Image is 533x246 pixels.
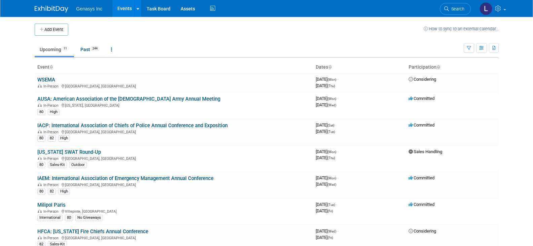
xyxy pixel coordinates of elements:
a: Past244 [75,43,105,56]
span: Search [449,6,464,11]
span: - [337,229,338,234]
span: Committed [409,122,434,128]
span: In-Person [43,236,61,240]
div: International [37,215,63,221]
a: WSEMA [37,77,55,83]
img: Lucy Temprano [480,2,492,15]
span: Sales Handling [409,149,442,154]
span: [DATE] [316,102,336,107]
img: In-Person Event [38,103,42,107]
span: In-Person [43,130,61,134]
span: [DATE] [316,96,338,101]
span: [DATE] [316,182,336,187]
div: Outdoor [69,162,87,168]
div: High [48,109,60,115]
span: [DATE] [316,235,333,240]
a: HFCA: [US_STATE] Fire Chiefs Annual Conference [37,229,148,235]
div: [GEOGRAPHIC_DATA], [GEOGRAPHIC_DATA] [37,182,310,187]
span: (Mon) [328,78,336,81]
div: [GEOGRAPHIC_DATA], [GEOGRAPHIC_DATA] [37,235,310,240]
span: - [337,77,338,82]
img: In-Person Event [38,209,42,213]
a: Milipol Paris [37,202,66,208]
span: (Thu) [328,156,335,160]
a: Sort by Start Date [328,64,332,70]
a: Search [440,3,471,15]
div: [GEOGRAPHIC_DATA], [GEOGRAPHIC_DATA] [37,129,310,134]
img: In-Person Event [38,156,42,160]
button: Add Event [35,24,68,36]
div: 80 [37,162,45,168]
div: [GEOGRAPHIC_DATA], [GEOGRAPHIC_DATA] [37,83,310,89]
span: Committed [409,96,434,101]
div: High [58,135,70,141]
th: Dates [313,62,406,73]
div: [US_STATE], [GEOGRAPHIC_DATA] [37,102,310,108]
span: 11 [62,46,69,51]
span: (Tue) [328,130,335,134]
span: - [337,175,338,180]
a: [US_STATE] SWAT Round-Up [37,149,101,155]
a: Sort by Participation Type [436,64,440,70]
span: Considering [409,229,436,234]
span: (Fri) [328,209,333,213]
div: 80 [65,215,73,221]
a: Upcoming11 [35,43,74,56]
span: [DATE] [316,129,335,134]
span: [DATE] [316,77,338,82]
div: 82 [48,135,56,141]
span: 244 [90,46,100,51]
div: Sales-Kit [48,162,67,168]
span: - [337,149,338,154]
span: [DATE] [316,175,338,180]
a: Sort by Event Name [49,64,53,70]
a: IACP: International Association of Chiefs of Police Annual Conference and Exposition [37,122,228,129]
div: High [58,188,70,195]
img: In-Person Event [38,84,42,87]
img: ExhibitDay [35,6,68,12]
span: [DATE] [316,122,336,128]
span: - [336,202,337,207]
div: 80 [37,135,45,141]
span: In-Person [43,84,61,89]
span: - [335,122,336,128]
img: In-Person Event [38,183,42,186]
div: 82 [48,188,56,195]
span: In-Person [43,156,61,161]
span: (Thu) [328,84,335,88]
span: Considering [409,77,436,82]
span: [DATE] [316,155,335,160]
span: (Mon) [328,97,336,101]
span: (Mon) [328,150,336,154]
th: Event [35,62,313,73]
span: [DATE] [316,202,337,207]
div: 80 [37,188,45,195]
span: Committed [409,175,434,180]
span: (Tue) [328,203,335,207]
span: Committed [409,202,434,207]
span: In-Person [43,183,61,187]
span: (Wed) [328,103,336,107]
img: In-Person Event [38,236,42,239]
span: (Sat) [328,124,334,127]
span: - [337,96,338,101]
a: AUSA: American Association of the [DEMOGRAPHIC_DATA] Army Annual Meeting [37,96,220,102]
div: No Giveaways [75,215,103,221]
span: [DATE] [316,83,335,88]
div: 80 [37,109,45,115]
img: In-Person Event [38,130,42,133]
span: [DATE] [316,149,338,154]
span: Genasys Inc [76,6,103,11]
span: [DATE] [316,208,333,213]
span: (Mon) [328,176,336,180]
span: [DATE] [316,229,338,234]
a: IAEM: International Association of Emergency Management Annual Conference [37,175,214,181]
span: In-Person [43,209,61,214]
div: [GEOGRAPHIC_DATA], [GEOGRAPHIC_DATA] [37,155,310,161]
span: (Wed) [328,183,336,186]
div: Villepinte, [GEOGRAPHIC_DATA] [37,208,310,214]
span: (Wed) [328,230,336,233]
span: (Fri) [328,236,333,240]
a: How to sync to an external calendar... [424,26,499,31]
th: Participation [406,62,499,73]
